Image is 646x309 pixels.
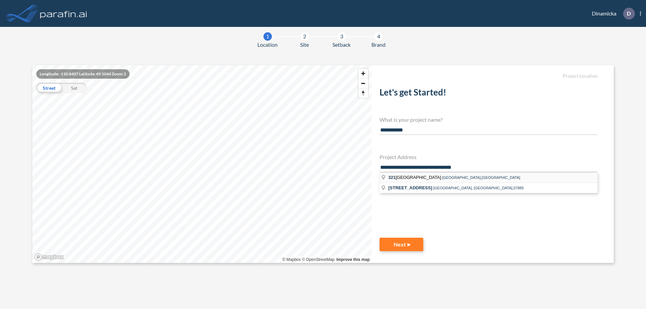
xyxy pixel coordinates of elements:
p: D [627,10,631,16]
a: OpenStreetMap [302,257,334,262]
div: Longitude: -110.8407 Latitude: 49.1044 Zoom: 2 [36,69,130,79]
a: Mapbox [282,257,301,262]
span: Location [257,41,278,49]
h5: Project Location [380,73,598,79]
span: [GEOGRAPHIC_DATA], [GEOGRAPHIC_DATA],07885 [433,186,524,190]
button: Next [380,238,423,251]
button: Zoom out [358,78,368,88]
span: Setback [332,41,351,49]
div: 4 [374,32,383,41]
div: Street [36,83,62,93]
span: Zoom out [358,79,368,88]
div: Sat [62,83,87,93]
img: logo [39,7,88,20]
div: 3 [337,32,346,41]
button: Reset bearing to north [358,88,368,98]
canvas: Map [32,65,371,263]
span: [GEOGRAPHIC_DATA],[GEOGRAPHIC_DATA] [442,176,520,180]
span: Site [300,41,309,49]
span: [STREET_ADDRESS] [388,185,432,190]
div: 2 [300,32,309,41]
h2: Let's get Started! [380,87,598,100]
div: Dinamicka [582,8,641,20]
span: Brand [371,41,386,49]
h4: Project Address [380,154,598,160]
div: 1 [263,32,272,41]
span: 321 [388,175,396,180]
span: [GEOGRAPHIC_DATA] [388,175,442,180]
a: Improve this map [336,257,370,262]
button: Zoom in [358,69,368,78]
a: Mapbox homepage [34,253,64,261]
h4: What is your project name? [380,116,598,123]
